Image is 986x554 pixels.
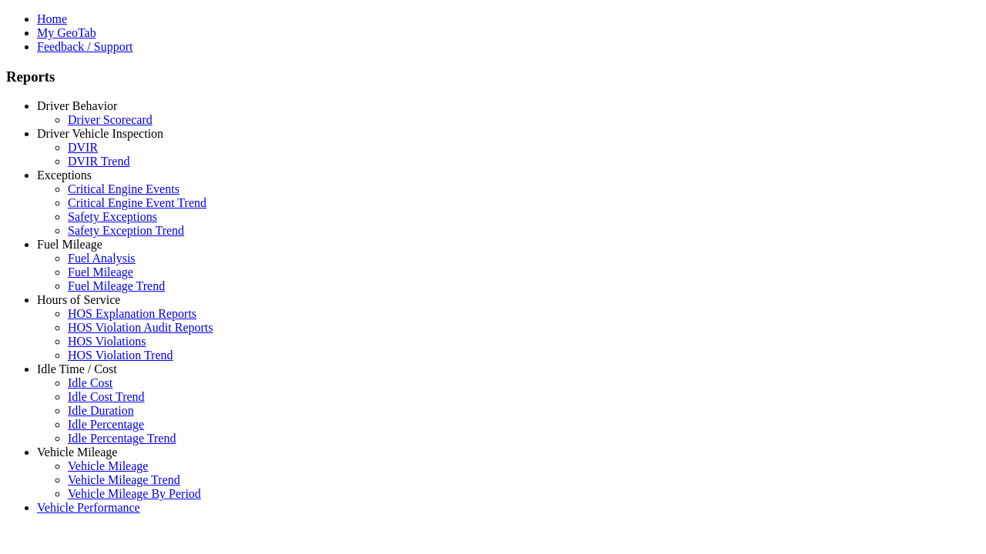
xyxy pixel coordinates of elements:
a: Critical Engine Event Trend [68,196,206,209]
a: Idle Duration [68,404,134,417]
a: HOS Violation Trend [68,349,173,362]
a: DVIR Trend [68,155,129,168]
a: Vehicle Performance [37,501,140,514]
a: Safety Exceptions [68,210,157,223]
a: Fuel Mileage Trend [68,279,165,292]
a: Fuel Mileage [68,265,133,279]
a: Vehicle Mileage By Period [68,487,201,500]
a: Home [37,12,67,25]
a: Idle Time / Cost [37,362,117,375]
a: Critical Engine Events [68,182,179,195]
h3: Reports [6,68,980,85]
a: My GeoTab [37,26,96,39]
a: HOS Violation Audit Reports [68,321,213,334]
a: Driver Behavior [37,99,117,112]
a: Hours of Service [37,293,120,306]
a: Fuel Analysis [68,252,136,265]
a: Fuel Mileage [37,238,102,251]
a: Exceptions [37,169,92,182]
a: Vehicle Mileage Trend [68,473,180,486]
a: Vehicle Mileage [37,446,117,459]
a: DVIR [68,141,98,154]
a: Idle Cost Trend [68,390,145,403]
a: HOS Explanation Reports [68,307,196,320]
a: HOS Violations [68,335,146,348]
a: Idle Cost [68,376,112,389]
a: Safety Exception Trend [68,224,184,237]
a: Vehicle Mileage [68,459,148,472]
a: Driver Vehicle Inspection [37,127,163,140]
a: Idle Percentage Trend [68,432,176,445]
a: Feedback / Support [37,40,132,53]
a: Driver Scorecard [68,113,153,126]
a: Idle Percentage [68,418,144,431]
